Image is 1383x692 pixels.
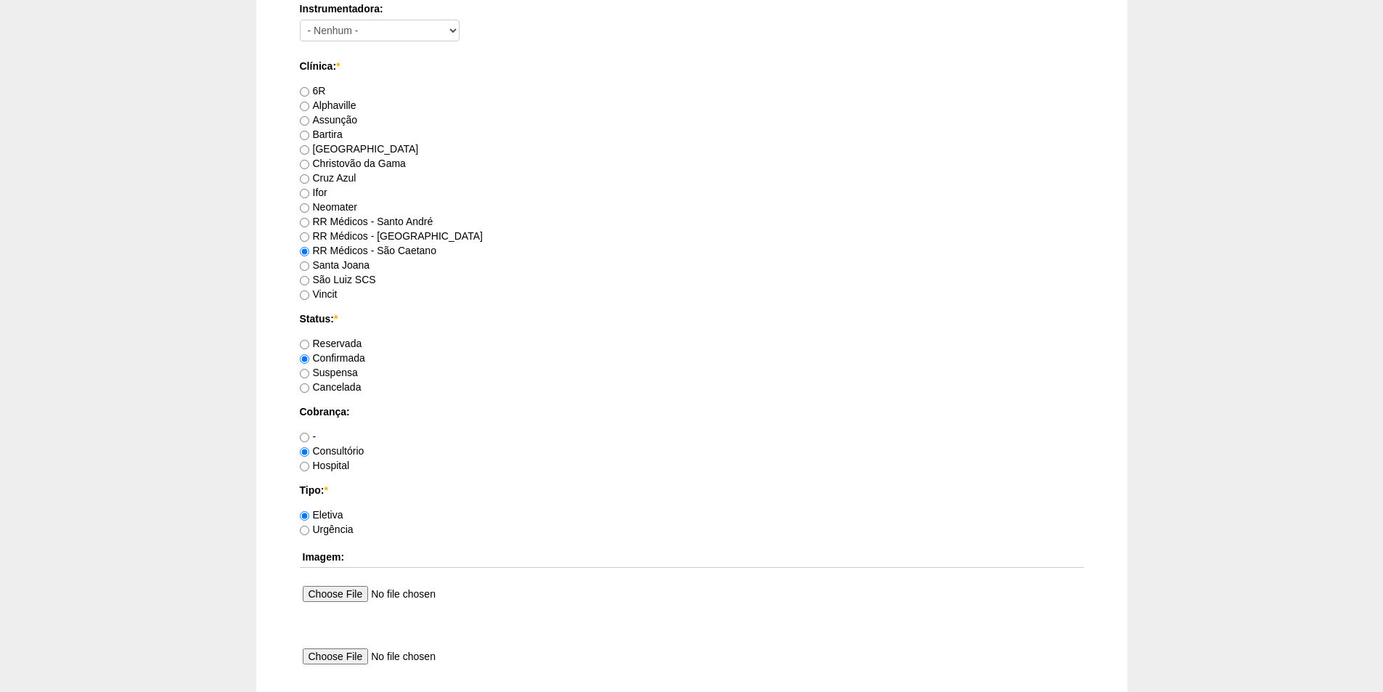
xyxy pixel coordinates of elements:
[300,462,309,471] input: Hospital
[300,85,326,97] label: 6R
[300,201,357,213] label: Neomater
[300,483,1084,497] label: Tipo:
[300,274,376,285] label: São Luiz SCS
[334,313,338,325] span: Este campo é obrigatório.
[300,160,309,169] input: Christovão da Gama
[300,102,309,111] input: Alphaville
[300,232,309,242] input: RR Médicos - [GEOGRAPHIC_DATA]
[300,216,433,227] label: RR Médicos - Santo André
[300,116,309,126] input: Assunção
[300,230,483,242] label: RR Médicos - [GEOGRAPHIC_DATA]
[300,338,362,349] label: Reservada
[300,145,309,155] input: [GEOGRAPHIC_DATA]
[300,431,317,442] label: -
[300,247,309,256] input: RR Médicos - São Caetano
[300,509,343,521] label: Eletiva
[300,511,309,521] input: Eletiva
[300,526,309,535] input: Urgência
[300,340,309,349] input: Reservada
[300,447,309,457] input: Consultório
[300,383,309,393] input: Cancelada
[300,59,1084,73] label: Clínica:
[300,203,309,213] input: Neomater
[300,381,362,393] label: Cancelada
[300,524,354,535] label: Urgência
[300,261,309,271] input: Santa Joana
[300,245,436,256] label: RR Médicos - São Caetano
[300,288,338,300] label: Vincit
[300,187,327,198] label: Ifor
[300,99,356,111] label: Alphaville
[300,352,365,364] label: Confirmada
[300,259,370,271] label: Santa Joana
[300,218,309,227] input: RR Médicos - Santo André
[300,129,343,140] label: Bartira
[300,290,309,300] input: Vincit
[300,433,309,442] input: -
[300,445,364,457] label: Consultório
[300,276,309,285] input: São Luiz SCS
[300,1,1084,16] label: Instrumentadora:
[300,369,309,378] input: Suspensa
[336,60,340,72] span: Este campo é obrigatório.
[300,367,358,378] label: Suspensa
[300,547,1084,568] th: Imagem:
[300,404,1084,419] label: Cobrança:
[300,143,419,155] label: [GEOGRAPHIC_DATA]
[300,174,309,184] input: Cruz Azul
[300,354,309,364] input: Confirmada
[300,114,357,126] label: Assunção
[324,484,327,496] span: Este campo é obrigatório.
[300,172,356,184] label: Cruz Azul
[300,460,350,471] label: Hospital
[300,158,406,169] label: Christovão da Gama
[300,312,1084,326] label: Status:
[300,87,309,97] input: 6R
[300,131,309,140] input: Bartira
[300,189,309,198] input: Ifor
